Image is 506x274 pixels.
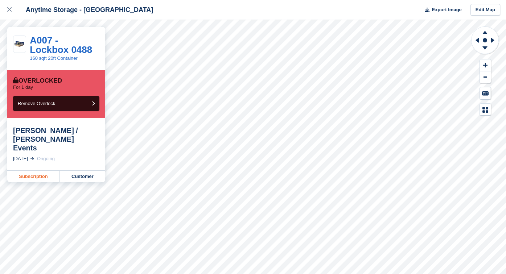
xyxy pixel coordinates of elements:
img: 20.jpg [13,40,26,49]
a: Customer [60,171,105,182]
div: [DATE] [13,155,28,162]
div: [PERSON_NAME] / [PERSON_NAME] Events [13,126,99,152]
span: Export Image [432,6,461,13]
a: A007 - Lockbox 0488 [30,35,92,55]
span: Remove Overlock [18,101,55,106]
button: Keyboard Shortcuts [480,87,491,99]
a: 160 sqft 20ft Container [30,55,78,61]
button: Zoom In [480,59,491,71]
button: Export Image [420,4,462,16]
a: Subscription [7,171,60,182]
a: Edit Map [470,4,500,16]
div: Anytime Storage - [GEOGRAPHIC_DATA] [19,5,153,14]
button: Remove Overlock [13,96,99,111]
div: Ongoing [37,155,55,162]
div: Overlocked [13,77,62,84]
p: For 1 day [13,84,33,90]
button: Map Legend [480,104,491,116]
img: arrow-right-light-icn-cde0832a797a2874e46488d9cf13f60e5c3a73dbe684e267c42b8395dfbc2abf.svg [30,157,34,160]
button: Zoom Out [480,71,491,83]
